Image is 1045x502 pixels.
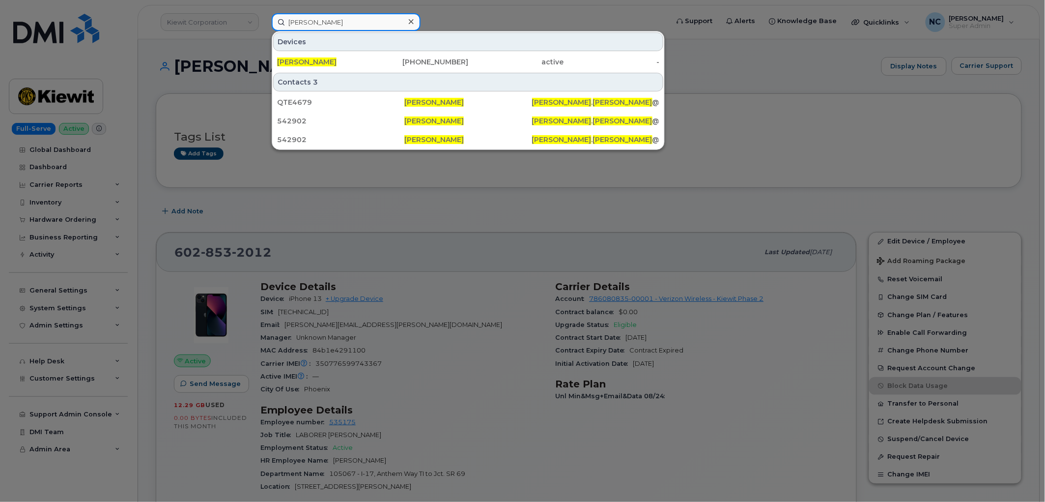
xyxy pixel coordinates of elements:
div: Devices [273,32,663,51]
a: 542902[PERSON_NAME][PERSON_NAME].[PERSON_NAME]@[PERSON_NAME][DOMAIN_NAME] [273,131,663,148]
span: [PERSON_NAME] [593,98,652,107]
div: . @[DOMAIN_NAME] [532,97,659,107]
div: . @[PERSON_NAME][DOMAIN_NAME] [532,116,659,126]
span: [PERSON_NAME] [404,98,464,107]
div: QTE4679 [277,97,404,107]
span: [PERSON_NAME] [404,135,464,144]
span: [PERSON_NAME] [277,58,337,66]
a: QTE4679[PERSON_NAME][PERSON_NAME].[PERSON_NAME]@[DOMAIN_NAME] [273,93,663,111]
span: [PERSON_NAME] [532,135,592,144]
span: [PERSON_NAME] [593,135,652,144]
div: [PHONE_NUMBER] [373,57,469,67]
span: [PERSON_NAME] [404,117,464,125]
a: 542902[PERSON_NAME][PERSON_NAME].[PERSON_NAME]@[PERSON_NAME][DOMAIN_NAME] [273,112,663,130]
a: [PERSON_NAME][PHONE_NUMBER]active- [273,53,663,71]
div: Contacts [273,73,663,91]
div: active [468,57,564,67]
span: [PERSON_NAME] [593,117,652,125]
span: 3 [313,77,318,87]
div: . @[PERSON_NAME][DOMAIN_NAME] [532,135,659,145]
div: 542902 [277,116,404,126]
span: [PERSON_NAME] [532,98,592,107]
div: 542902 [277,135,404,145]
div: - [564,57,660,67]
span: [PERSON_NAME] [532,117,592,125]
iframe: Messenger Launcher [1002,459,1038,495]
